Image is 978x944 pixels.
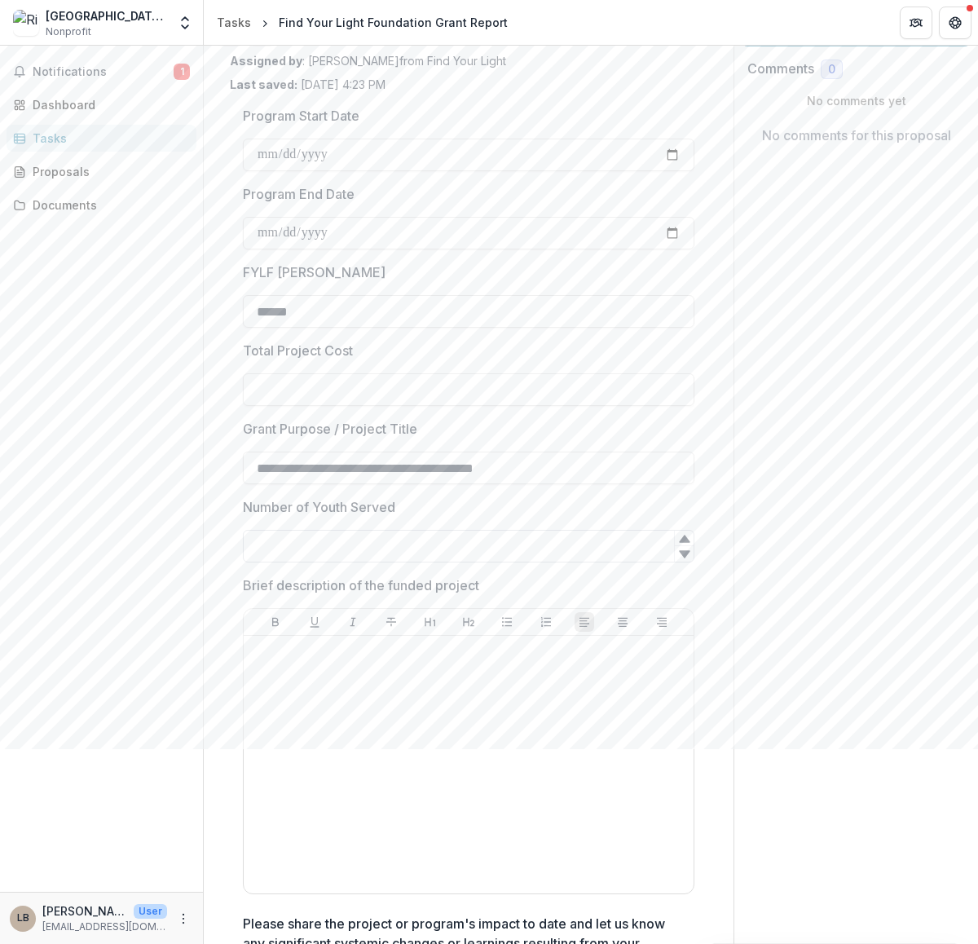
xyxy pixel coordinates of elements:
[900,7,932,39] button: Partners
[46,24,91,39] span: Nonprofit
[230,77,297,91] strong: Last saved:
[174,7,196,39] button: Open entity switcher
[305,612,324,632] button: Underline
[652,612,672,632] button: Align Right
[174,64,190,80] span: 1
[459,612,478,632] button: Heading 2
[747,92,965,109] p: No comments yet
[536,612,556,632] button: Ordered List
[33,163,183,180] div: Proposals
[7,158,196,185] a: Proposals
[46,7,167,24] div: [GEOGRAPHIC_DATA] (RAA)
[575,612,594,632] button: Align Left
[33,96,183,113] div: Dashboard
[33,196,183,214] div: Documents
[33,130,183,147] div: Tasks
[174,909,193,929] button: More
[230,52,707,69] p: : [PERSON_NAME] from Find Your Light
[243,497,395,517] p: Number of Youth Served
[828,63,835,77] span: 0
[243,341,353,360] p: Total Project Cost
[7,91,196,118] a: Dashboard
[243,106,359,126] p: Program Start Date
[939,7,971,39] button: Get Help
[13,10,39,36] img: Riverside Arts Academy (RAA)
[243,184,355,204] p: Program End Date
[33,65,174,79] span: Notifications
[42,920,167,934] p: [EMAIL_ADDRESS][DOMAIN_NAME]
[42,902,127,920] p: [PERSON_NAME]
[230,76,385,93] p: [DATE] 4:23 PM
[343,612,363,632] button: Italicize
[210,11,258,34] a: Tasks
[7,59,196,85] button: Notifications1
[230,54,302,68] strong: Assigned by
[134,904,167,919] p: User
[243,576,479,595] p: Brief description of the funded project
[17,913,29,924] div: Leti Bernard
[243,419,417,439] p: Grant Purpose / Project Title
[7,125,196,152] a: Tasks
[747,61,814,77] h2: Comments
[217,14,251,31] div: Tasks
[279,14,508,31] div: Find Your Light Foundation Grant Report
[381,612,401,632] button: Strike
[210,11,514,34] nav: breadcrumb
[266,612,285,632] button: Bold
[613,612,632,632] button: Align Center
[762,126,951,145] p: No comments for this proposal
[421,612,440,632] button: Heading 1
[7,192,196,218] a: Documents
[243,262,385,282] p: FYLF [PERSON_NAME]
[497,612,517,632] button: Bullet List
